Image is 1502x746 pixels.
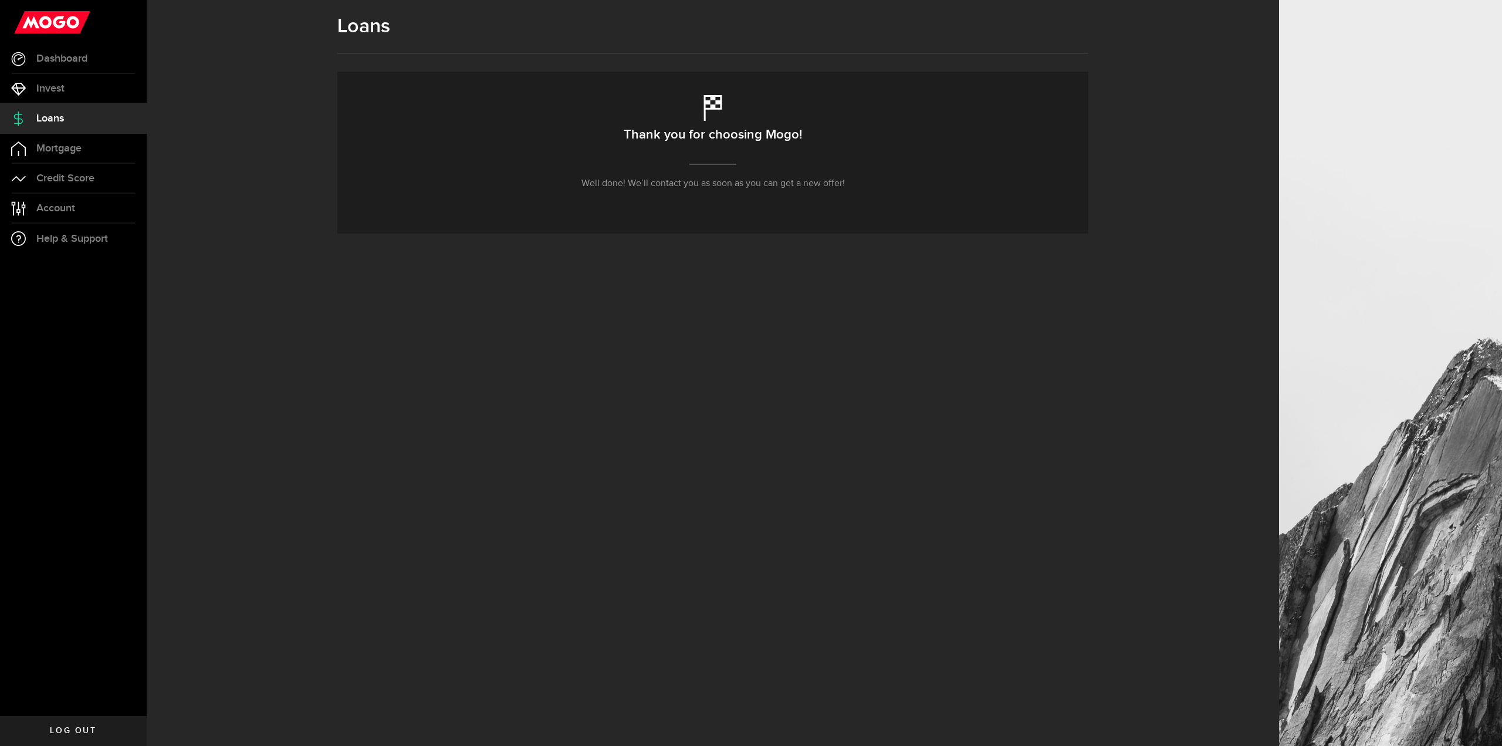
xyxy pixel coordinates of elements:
span: Invest [36,83,65,94]
span: Mortgage [36,143,82,154]
span: Loans [36,113,64,124]
span: Credit Score [36,173,94,184]
iframe: LiveChat chat widget [1453,697,1502,746]
span: Dashboard [36,53,87,64]
span: Log out [50,727,96,735]
h2: Thank you for choosing Mogo! [624,123,802,147]
span: Account [36,203,75,214]
h1: Loans [337,15,1088,38]
p: Well done! We’ll contact you as soon as you can get a new offer! [581,177,845,191]
span: Help & Support [36,234,108,244]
